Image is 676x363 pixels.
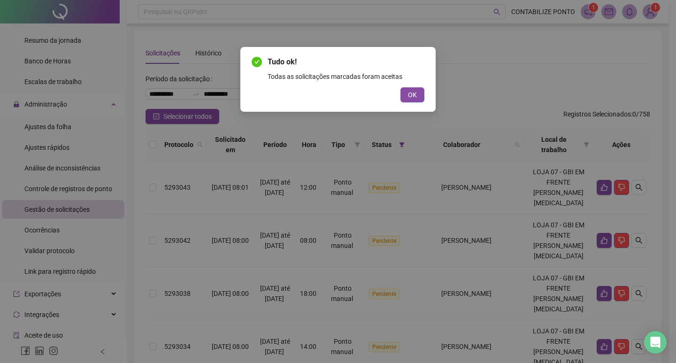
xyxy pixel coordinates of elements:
[400,87,424,102] button: OK
[268,56,424,68] span: Tudo ok!
[268,71,424,82] div: Todas as solicitações marcadas foram aceitas
[408,90,417,100] span: OK
[644,331,667,354] div: Open Intercom Messenger
[252,57,262,67] span: check-circle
